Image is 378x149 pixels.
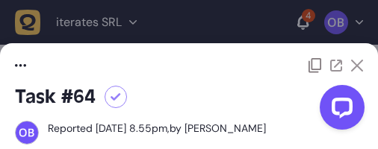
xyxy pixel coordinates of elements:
iframe: LiveChat chat widget [308,79,371,142]
div: Reported [DATE] 8.55pm, [48,121,170,135]
h5: Task #64 [15,85,96,109]
div: by [PERSON_NAME] [48,121,266,136]
img: Oussama Bahassou [16,121,38,144]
